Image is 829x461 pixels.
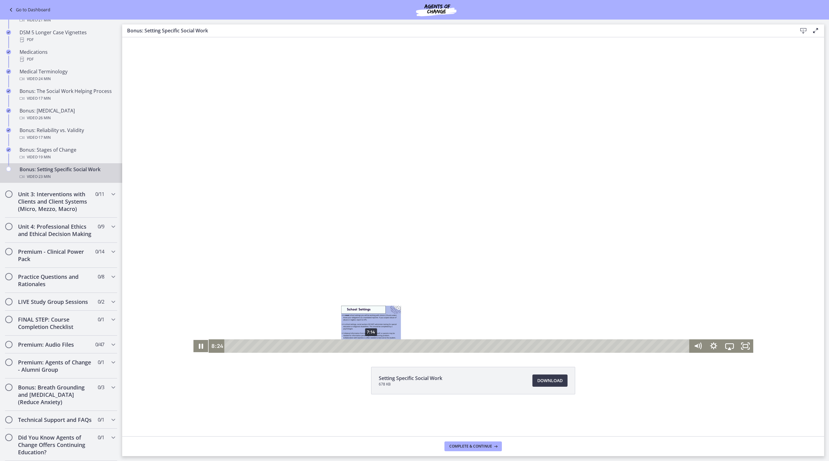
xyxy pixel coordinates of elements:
div: Video [20,17,115,24]
div: Video [20,75,115,83]
i: Completed [6,50,11,54]
span: 0 / 11 [95,190,104,198]
span: 0 / 8 [98,273,104,280]
i: Completed [6,108,11,113]
a: Go to Dashboard [7,6,50,13]
div: Bonus: The Social Work Helping Process [20,87,115,102]
h2: FINAL STEP: Course Completion Checklist [18,316,93,330]
span: Download [537,377,563,384]
span: · 21 min [38,17,51,24]
span: 0 / 14 [95,248,104,255]
i: Completed [6,147,11,152]
div: Video [20,134,115,141]
div: Video [20,114,115,122]
span: · 19 min [38,153,51,161]
i: Completed [6,89,11,94]
div: Video [20,95,115,102]
h2: Premium - Clinical Power Pack [18,248,93,263]
h2: Technical Support and FAQs [18,416,93,423]
h2: Premium: Audio Files [18,341,93,348]
span: 0 / 1 [98,359,104,366]
span: Complete & continue [449,444,492,449]
div: PDF [20,36,115,43]
h2: Premium: Agents of Change - Alumni Group [18,359,93,373]
span: · 26 min [38,114,51,122]
h3: Bonus: Setting Specific Social Work [127,27,787,34]
button: Fullscreen [615,302,631,315]
button: Mute [568,302,583,315]
div: Bonus: Setting Specific Social Work [20,166,115,180]
div: DSM 5 Longer Case Vignettes [20,29,115,43]
span: 678 KB [379,382,442,387]
span: · 24 min [38,75,51,83]
span: · 17 min [38,95,51,102]
span: 0 / 1 [98,434,104,441]
span: 0 / 2 [98,298,104,305]
button: Complete & continue [444,441,502,451]
div: Video [20,153,115,161]
button: Show settings menu [583,302,599,315]
div: PDF [20,56,115,63]
i: Completed [6,69,11,74]
div: Medical Terminology [20,68,115,83]
span: · 23 min [38,173,51,180]
button: Airplay [599,302,615,315]
i: Completed [6,128,11,133]
h2: Practice Questions and Rationales [18,273,93,288]
div: Video [20,173,115,180]
div: Bonus: Reliability vs. Validity [20,127,115,141]
span: Setting Specific Social Work [379,374,442,382]
iframe: Video Lesson [122,37,824,353]
img: Agents of Change [400,2,473,17]
span: 0 / 3 [98,384,104,391]
span: 0 / 47 [95,341,104,348]
h2: Unit 4: Professional Ethics and Ethical Decision Making [18,223,93,238]
h2: LIVE Study Group Sessions [18,298,93,305]
span: · 17 min [38,134,51,141]
span: 0 / 1 [98,316,104,323]
h2: Bonus: Breath Grounding and [MEDICAL_DATA] (Reduce Anxiety) [18,384,93,406]
h2: Did You Know Agents of Change Offers Continuing Education? [18,434,93,456]
div: Medications [20,48,115,63]
i: Completed [6,30,11,35]
h2: Unit 3: Interventions with Clients and Client Systems (Micro, Mezzo, Macro) [18,190,93,212]
span: 0 / 1 [98,416,104,423]
div: Bonus: [MEDICAL_DATA] [20,107,115,122]
div: Bonus: Stages of Change [20,146,115,161]
span: 0 / 9 [98,223,104,230]
a: Download [532,374,568,387]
